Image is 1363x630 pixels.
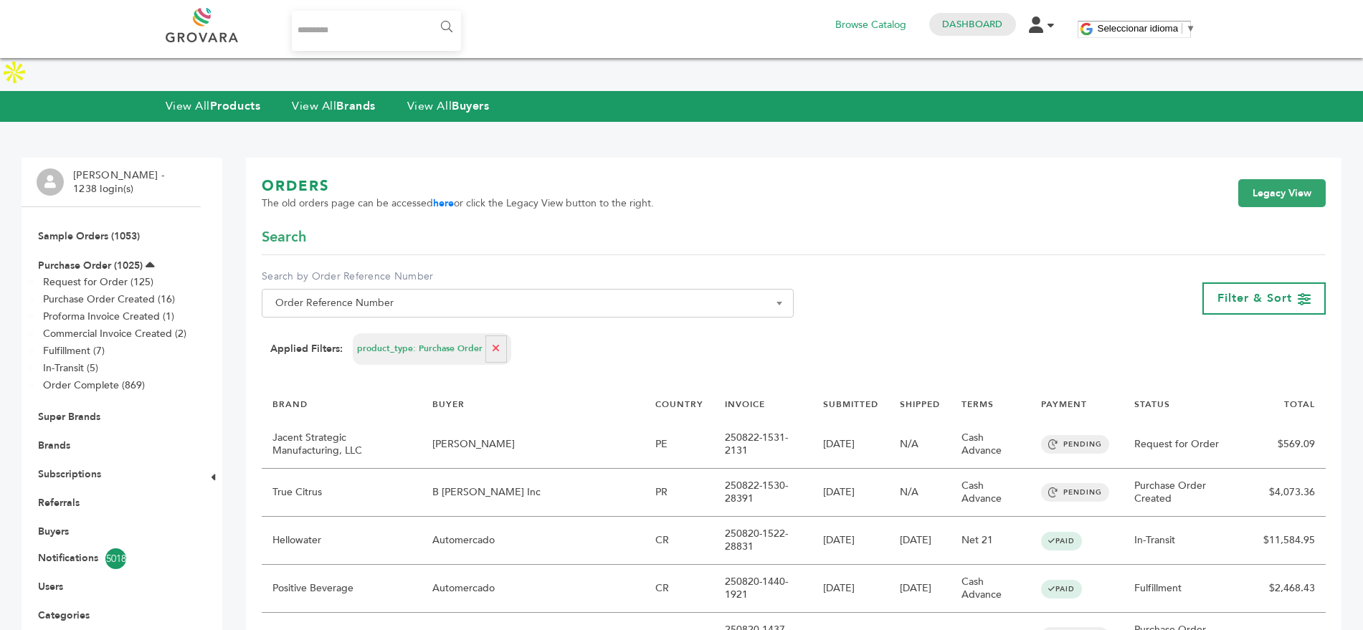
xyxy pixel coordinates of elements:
td: 250822-1530-28391 [714,469,812,517]
strong: Applied Filters: [270,342,343,356]
td: True Citrus [262,469,422,517]
td: [DATE] [812,469,889,517]
td: $4,073.36 [1253,469,1326,517]
td: Net 21 [951,517,1030,565]
td: PE [645,421,714,469]
td: B [PERSON_NAME] Inc [422,469,645,517]
a: View AllBrands [292,98,376,114]
span: Order Reference Number [270,293,786,313]
td: $569.09 [1253,421,1326,469]
a: Commercial Invoice Created (2) [43,327,186,340]
a: STATUS [1134,398,1170,410]
a: Buyers [38,525,69,538]
td: Cash Advance [951,421,1030,469]
td: CR [645,517,714,565]
h1: ORDERS [262,176,654,196]
td: In-Transit [1124,517,1253,565]
a: TOTAL [1284,398,1315,410]
li: [PERSON_NAME] - 1238 login(s) [73,168,168,196]
td: N/A [889,421,951,469]
a: SUBMITTED [823,398,878,410]
td: Automercado [422,517,645,565]
td: Cash Advance [951,469,1030,517]
a: SHIPPED [900,398,940,410]
a: BUYER [432,398,465,410]
a: PAYMENT [1041,398,1087,410]
a: Fulfillment (7) [43,344,105,358]
strong: Buyers [452,98,489,114]
td: Cash Advance [951,565,1030,613]
a: Dashboard [942,18,1002,31]
img: profile.png [37,168,64,196]
strong: Brands [336,98,375,114]
a: Sample Orders (1053) [38,229,140,243]
td: N/A [889,469,951,517]
strong: Products [210,98,260,114]
td: 250822-1531-2131 [714,421,812,469]
a: INVOICE [725,398,765,410]
a: here [433,196,454,210]
a: Order Complete (869) [43,378,145,392]
td: $11,584.95 [1253,517,1326,565]
a: TERMS [961,398,994,410]
span: PAID [1041,580,1082,598]
td: Jacent Strategic Manufacturing, LLC [262,421,422,469]
td: [DATE] [812,517,889,565]
a: Notifications5018 [38,548,184,569]
span: PENDING [1041,435,1109,454]
td: Hellowater [262,517,422,565]
a: Proforma Invoice Created (1) [43,310,174,323]
td: Automercado [422,565,645,613]
span: The old orders page can be accessed or click the Legacy View button to the right. [262,196,654,211]
label: Search by Order Reference Number [262,269,794,284]
a: COUNTRY [655,398,703,410]
span: ​ [1182,23,1182,34]
a: Legacy View [1238,179,1326,208]
td: Positive Beverage [262,565,422,613]
span: ▼ [1186,23,1195,34]
td: Request for Order [1124,421,1253,469]
a: Purchase Order (1025) [38,259,143,272]
span: product_type: Purchase Order [357,343,483,355]
span: Order Reference Number [262,289,794,318]
a: Users [38,580,63,593]
td: PR [645,469,714,517]
span: Search [262,227,306,247]
a: View AllProducts [166,98,261,114]
span: PAID [1041,532,1082,550]
a: Categories [38,608,90,622]
a: Subscriptions [38,467,101,481]
a: Purchase Order Created (16) [43,292,175,306]
span: Seleccionar idioma [1098,23,1179,34]
td: 250820-1522-28831 [714,517,812,565]
a: Super Brands [38,410,100,424]
td: [DATE] [812,565,889,613]
td: 250820-1440-1921 [714,565,812,613]
input: Search... [292,11,462,51]
td: Fulfillment [1124,565,1253,613]
td: $2,468.43 [1253,565,1326,613]
td: [PERSON_NAME] [422,421,645,469]
a: BRAND [272,398,308,410]
td: CR [645,565,714,613]
span: Filter & Sort [1217,290,1292,306]
a: Seleccionar idioma​ [1098,23,1196,34]
a: In-Transit (5) [43,361,98,375]
span: 5018 [105,548,126,569]
a: Referrals [38,496,80,510]
a: View AllBuyers [407,98,490,114]
td: [DATE] [812,421,889,469]
a: Request for Order (125) [43,275,153,289]
span: PENDING [1041,483,1109,502]
td: Purchase Order Created [1124,469,1253,517]
td: [DATE] [889,565,951,613]
td: [DATE] [889,517,951,565]
a: Browse Catalog [835,17,906,33]
a: Brands [38,439,70,452]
